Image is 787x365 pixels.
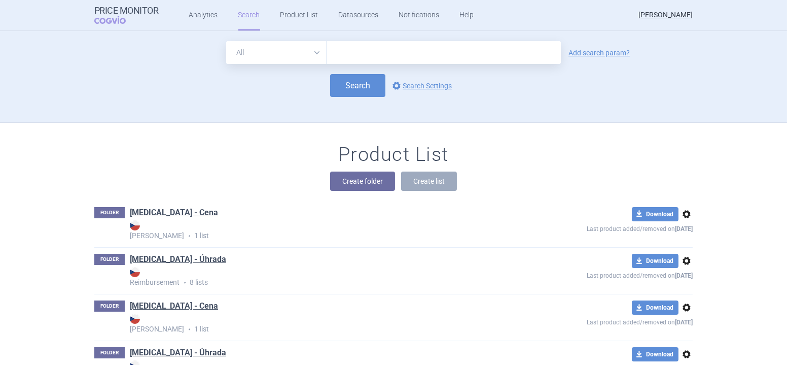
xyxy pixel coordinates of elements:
button: Download [632,301,678,315]
button: Download [632,254,678,268]
p: 1 list [130,220,513,241]
p: FOLDER [94,347,125,358]
img: CZ [130,314,140,324]
a: [MEDICAL_DATA] - Cena [130,301,218,312]
p: FOLDER [94,254,125,265]
button: Create list [401,172,457,191]
a: [MEDICAL_DATA] - Cena [130,207,218,218]
a: Add search param? [568,49,630,56]
h1: ARANESP - Cena [130,207,218,220]
strong: Price Monitor [94,6,159,16]
strong: [DATE] [675,319,693,326]
h1: ARANESP - Úhrada [130,254,226,267]
a: Search Settings [390,80,452,92]
i: • [184,231,194,241]
i: • [180,278,190,288]
img: CZ [130,267,140,277]
button: Create folder [330,172,395,191]
strong: [DATE] [675,272,693,279]
h1: BLINCYTO - Úhrada [130,347,226,360]
img: CZ [130,220,140,230]
p: Last product added/removed on [513,221,693,234]
a: [MEDICAL_DATA] - Úhrada [130,254,226,265]
p: Last product added/removed on [513,315,693,327]
button: Download [632,207,678,221]
i: • [184,324,194,335]
h1: BLINCYTO - Cena [130,301,218,314]
p: 1 list [130,314,513,335]
span: COGVIO [94,16,140,24]
strong: [PERSON_NAME] [130,220,513,240]
p: FOLDER [94,207,125,218]
strong: [DATE] [675,225,693,233]
a: [MEDICAL_DATA] - Úhrada [130,347,226,358]
strong: [PERSON_NAME] [130,314,513,333]
a: Price MonitorCOGVIO [94,6,159,25]
h1: Product List [338,143,449,167]
strong: Reimbursement [130,267,513,286]
p: 8 lists [130,267,513,288]
button: Download [632,347,678,361]
p: FOLDER [94,301,125,312]
p: Last product added/removed on [513,268,693,281]
button: Search [330,74,385,97]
